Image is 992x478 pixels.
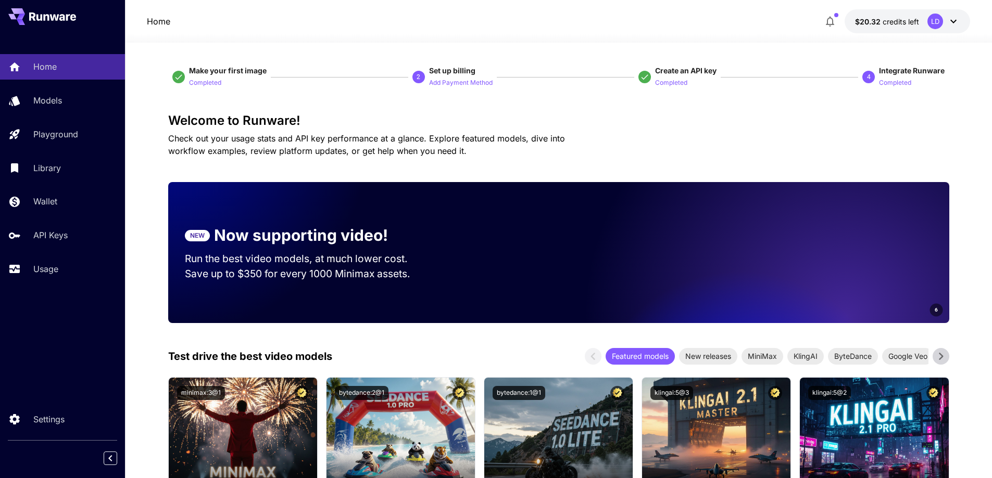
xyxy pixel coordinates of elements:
[879,78,911,88] p: Completed
[189,78,221,88] p: Completed
[828,351,878,361] span: ByteDance
[33,263,58,275] p: Usage
[742,351,783,361] span: MiniMax
[33,195,57,208] p: Wallet
[882,348,934,365] div: Google Veo
[429,78,493,88] p: Add Payment Method
[493,386,545,400] button: bytedance:1@1
[606,348,675,365] div: Featured models
[650,386,693,400] button: klingai:5@3
[177,386,225,400] button: minimax:3@1
[111,449,125,468] div: Collapse sidebar
[606,351,675,361] span: Featured models
[768,386,782,400] button: Certified Model – Vetted for best performance and includes a commercial license.
[883,17,919,26] span: credits left
[742,348,783,365] div: MiniMax
[855,16,919,27] div: $20.3153
[855,17,883,26] span: $20.32
[190,231,205,240] p: NEW
[189,76,221,88] button: Completed
[33,128,78,140] p: Playground
[867,72,871,82] p: 4
[295,386,309,400] button: Certified Model – Vetted for best performance and includes a commercial license.
[168,113,949,128] h3: Welcome to Runware!
[655,78,687,88] p: Completed
[147,15,170,28] nav: breadcrumb
[926,386,940,400] button: Certified Model – Vetted for best performance and includes a commercial license.
[429,76,493,88] button: Add Payment Method
[33,413,65,425] p: Settings
[453,386,467,400] button: Certified Model – Vetted for best performance and includes a commercial license.
[189,66,267,75] span: Make your first image
[879,66,945,75] span: Integrate Runware
[33,162,61,174] p: Library
[214,224,388,247] p: Now supporting video!
[679,351,737,361] span: New releases
[335,386,388,400] button: bytedance:2@1
[147,15,170,28] a: Home
[104,451,117,465] button: Collapse sidebar
[927,14,943,29] div: LD
[33,229,68,241] p: API Keys
[828,348,878,365] div: ByteDance
[787,348,824,365] div: KlingAI
[787,351,824,361] span: KlingAI
[882,351,934,361] span: Google Veo
[808,386,851,400] button: klingai:5@2
[33,94,62,107] p: Models
[935,306,938,314] span: 6
[610,386,624,400] button: Certified Model – Vetted for best performance and includes a commercial license.
[168,133,565,156] span: Check out your usage stats and API key performance at a glance. Explore featured models, dive int...
[655,66,717,75] span: Create an API key
[679,348,737,365] div: New releases
[168,348,332,364] p: Test drive the best video models
[655,76,687,88] button: Completed
[429,66,475,75] span: Set up billing
[185,266,428,281] p: Save up to $350 for every 1000 Minimax assets.
[33,60,57,73] p: Home
[185,251,428,266] p: Run the best video models, at much lower cost.
[417,72,420,82] p: 2
[879,76,911,88] button: Completed
[845,9,970,33] button: $20.3153LD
